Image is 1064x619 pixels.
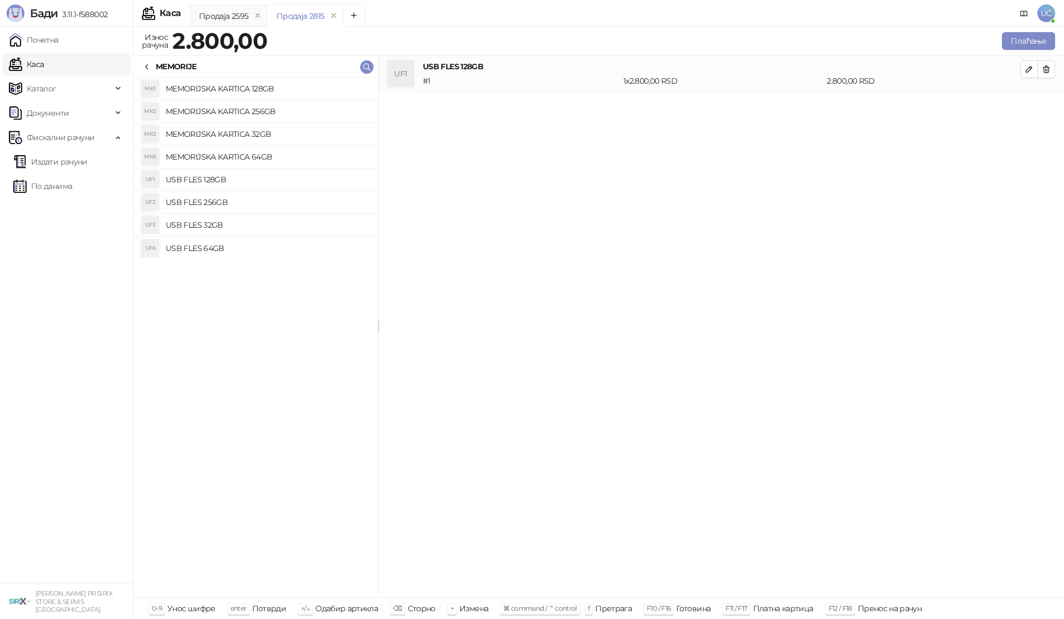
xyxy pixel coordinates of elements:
h4: USB FLES 256GB [166,193,369,211]
button: remove [326,11,341,21]
img: Logo [7,4,24,22]
span: f [588,604,590,612]
span: + [451,604,454,612]
span: F12 / F18 [828,604,852,612]
h4: MEMORIJSKA KARTICA 32GB [166,125,369,143]
span: ↑/↓ [301,604,310,612]
button: Add tab [343,4,365,27]
div: MK2 [141,103,159,120]
div: Потврди [252,601,287,616]
div: MK6 [141,148,159,166]
span: enter [231,604,247,612]
div: MK3 [141,125,159,143]
div: MEMORIJE [156,60,197,73]
div: UF2 [141,193,159,211]
a: Почетна [9,29,59,51]
h4: USB FLES 64GB [166,239,369,257]
div: Унос шифре [167,601,216,616]
div: # 1 [421,75,621,87]
strong: 2.800,00 [172,27,267,54]
span: 0-9 [152,604,162,612]
div: Пренос на рачун [858,601,922,616]
div: grid [134,78,378,597]
div: UF1 [141,171,159,188]
div: UF6 [141,239,159,257]
span: 3.11.1-f588002 [58,9,108,19]
span: ⌫ [393,604,402,612]
span: Фискални рачуни [27,126,94,149]
a: Каса [9,53,44,75]
div: Платна картица [753,601,814,616]
span: Бади [30,7,58,20]
small: [PERSON_NAME] PR SIRIX STORE & SERVIS [GEOGRAPHIC_DATA] [35,590,112,613]
a: Документација [1015,4,1033,22]
h4: USB FLES 128GB [423,60,1020,73]
span: Каталог [27,78,57,100]
button: remove [250,11,265,21]
h4: USB FLES 128GB [166,171,369,188]
h4: USB FLES 32GB [166,216,369,234]
div: Продаја 2815 [277,10,324,22]
span: F10 / F16 [647,604,671,612]
div: Претрага [595,601,632,616]
div: Одабир артикла [315,601,378,616]
span: ⌘ command / ⌃ control [503,604,577,612]
div: Износ рачуна [140,30,170,52]
div: Каса [160,9,181,18]
a: По данима [13,175,72,197]
div: Сторно [408,601,436,616]
a: Издати рачуни [13,151,88,173]
img: 64x64-companyLogo-cb9a1907-c9b0-4601-bb5e-5084e694c383.png [9,590,31,612]
div: 1 x 2.800,00 RSD [621,75,825,87]
span: F11 / F17 [725,604,747,612]
div: UF1 [387,60,414,87]
div: UF3 [141,216,159,234]
div: 2.800,00 RSD [825,75,1022,87]
button: Плаћање [1002,32,1055,50]
div: Готовина [676,601,710,616]
h4: MEMORIJSKA KARTICA 64GB [166,148,369,166]
div: MK1 [141,80,159,98]
span: UĆ [1037,4,1055,22]
div: Измена [459,601,488,616]
span: Документи [27,102,69,124]
h4: MEMORIJSKA KARTICA 256GB [166,103,369,120]
div: Продаја 2595 [199,10,248,22]
h4: MEMORIJSKA KARTICA 128GB [166,80,369,98]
